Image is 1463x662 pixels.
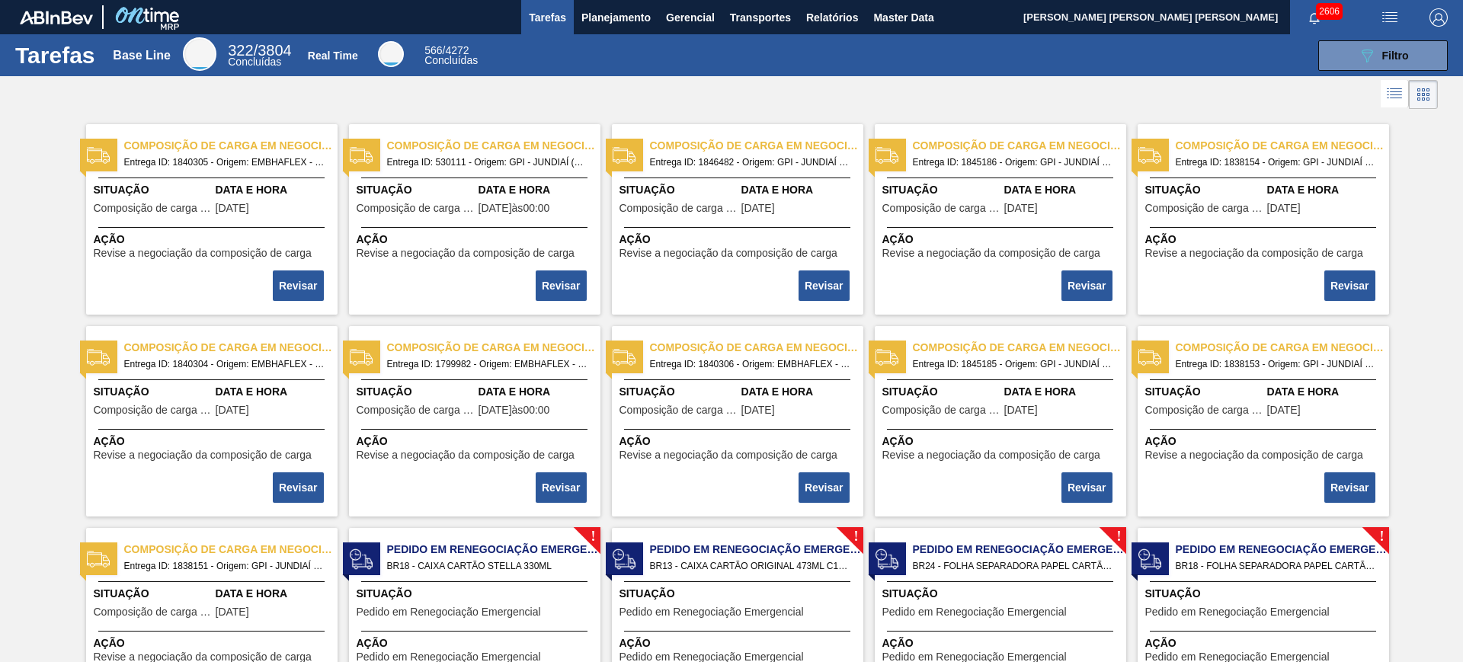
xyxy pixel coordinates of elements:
[882,635,1122,651] span: Ação
[1063,269,1114,302] div: Completar tarefa: 30220727
[350,548,373,571] img: status
[94,405,212,416] span: Composição de carga em negociação
[20,11,93,24] img: TNhmsLtSVTkK8tSr43FrP2fwEKptu5GPRR3wAAAABJRU5ErkJggg==
[183,37,216,71] div: Base Line
[591,531,595,542] span: !
[424,54,478,66] span: Concluídas
[619,384,738,400] span: Situação
[1004,405,1038,416] span: 03/11/2025,
[94,449,312,461] span: Revise a negociação da composição de carga
[1326,471,1377,504] div: Completar tarefa: 30220874
[479,182,597,198] span: Data e Hora
[94,635,334,651] span: Ação
[87,346,110,369] img: status
[1116,531,1121,542] span: !
[94,433,334,449] span: Ação
[273,270,324,301] button: Revisar
[800,269,851,302] div: Completar tarefa: 30220726
[357,384,475,400] span: Situação
[1004,182,1122,198] span: Data e Hora
[1145,182,1263,198] span: Situação
[1004,203,1038,214] span: 03/11/2025,
[216,203,249,214] span: 14/10/2025,
[357,433,597,449] span: Ação
[529,8,566,27] span: Tarefas
[613,346,635,369] img: status
[424,44,442,56] span: 566
[350,144,373,167] img: status
[15,46,95,64] h1: Tarefas
[619,606,804,618] span: Pedido em Renegociação Emergencial
[537,269,588,302] div: Completar tarefa: 30220725
[1381,80,1409,109] div: Visão em Lista
[228,42,253,59] span: 322
[882,384,1000,400] span: Situação
[913,138,1126,154] span: Composição de carga em negociação
[619,182,738,198] span: Situação
[619,248,837,259] span: Revise a negociação da composição de carga
[741,405,775,416] span: 14/10/2025,
[1409,80,1438,109] div: Visão em Cards
[650,356,851,373] span: Entrega ID: 1840306 - Origem: EMBHAFLEX - GUARULHOS (SP) - Destino: BR28
[882,248,1100,259] span: Revise a negociação da composição de carga
[1061,270,1112,301] button: Revisar
[1176,340,1389,356] span: Composição de carga em negociação
[873,8,933,27] span: Master Data
[1267,182,1385,198] span: Data e Hora
[876,548,898,571] img: status
[87,144,110,167] img: status
[882,586,1122,602] span: Situação
[650,340,863,356] span: Composição de carga em negociação
[741,384,860,400] span: Data e Hora
[94,384,212,400] span: Situação
[913,356,1114,373] span: Entrega ID: 1845185 - Origem: GPI - JUNDIAÍ (SP) - Destino: BR26
[308,50,358,62] div: Real Time
[1176,558,1377,574] span: BR18 - FOLHA SEPARADORA PAPEL CARTÃO Pedido - 2038667
[357,248,575,259] span: Revise a negociação da composição de carga
[619,586,860,602] span: Situação
[1138,346,1161,369] img: status
[228,42,291,59] span: / 3804
[613,144,635,167] img: status
[1145,449,1363,461] span: Revise a negociação da composição de carga
[479,384,597,400] span: Data e Hora
[228,56,281,68] span: Concluídas
[882,405,1000,416] span: Composição de carga em negociação
[357,449,575,461] span: Revise a negociação da composição de carga
[94,606,212,618] span: Composição de carga em negociação
[1145,635,1385,651] span: Ação
[799,472,850,503] button: Revisar
[876,346,898,369] img: status
[913,558,1114,574] span: BR24 - FOLHA SEPARADORA PAPEL CARTÃO Pedido - 2011121
[274,471,325,504] div: Completar tarefa: 30220845
[1379,531,1384,542] span: !
[87,548,110,571] img: status
[536,270,587,301] button: Revisar
[357,606,541,618] span: Pedido em Renegociação Emergencial
[619,635,860,651] span: Ação
[1382,50,1409,62] span: Filtro
[619,433,860,449] span: Ação
[806,8,858,27] span: Relatórios
[1138,144,1161,167] img: status
[741,203,775,214] span: 21/11/2025,
[1326,269,1377,302] div: Completar tarefa: 30220728
[113,49,171,62] div: Base Line
[274,269,325,302] div: Completar tarefa: 30220715
[913,542,1126,558] span: Pedido em Renegociação Emergencial
[1145,203,1263,214] span: Composição de carga em negociação
[882,232,1122,248] span: Ação
[1145,606,1330,618] span: Pedido em Renegociação Emergencial
[1061,472,1112,503] button: Revisar
[228,44,291,67] div: Base Line
[94,182,212,198] span: Situação
[882,449,1100,461] span: Revise a negociação da composição de carga
[1381,8,1399,27] img: userActions
[124,356,325,373] span: Entrega ID: 1840304 - Origem: EMBHAFLEX - GUARULHOS (SP) - Destino: BR28
[730,8,791,27] span: Transportes
[387,542,600,558] span: Pedido em Renegociação Emergencial
[424,46,478,66] div: Real Time
[537,471,588,504] div: Completar tarefa: 30220846
[1318,40,1448,71] button: Filtro
[94,586,212,602] span: Situação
